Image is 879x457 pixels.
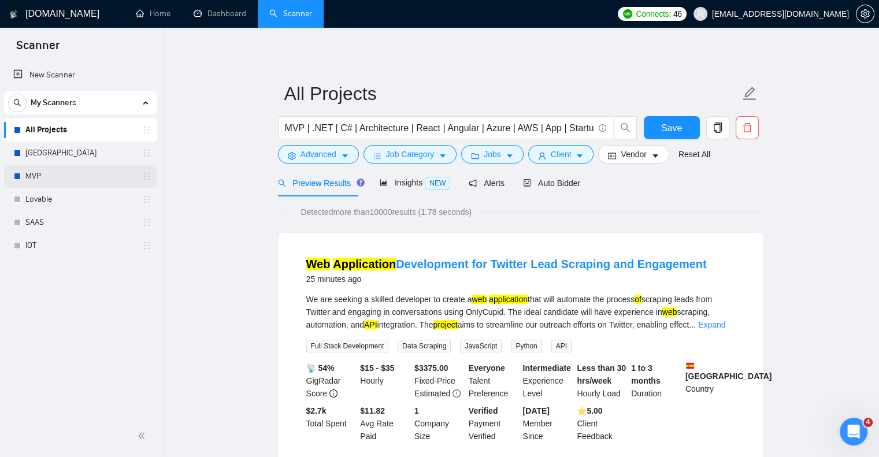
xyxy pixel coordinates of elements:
mark: API [364,320,377,329]
input: Search Freelance Jobs... [285,121,594,135]
div: Payment Verified [466,404,521,443]
button: copy [706,116,729,139]
b: 1 [414,406,419,415]
a: dashboardDashboard [194,9,246,18]
span: holder [142,195,151,204]
button: setting [856,5,874,23]
button: folderJobscaret-down [461,145,524,164]
span: idcard [608,151,616,160]
span: Insights [380,178,450,187]
span: JavaScript [460,340,502,352]
span: edit [742,86,757,101]
span: caret-down [651,151,659,160]
a: Lovable [25,188,135,211]
b: Everyone [469,363,505,373]
div: Fixed-Price [412,362,466,400]
span: notification [469,179,477,187]
span: holder [142,125,151,135]
div: Country [683,362,737,400]
mark: Application [333,258,396,270]
div: Avg Rate Paid [358,404,412,443]
mark: application [489,295,528,304]
span: Data Scraping [398,340,451,352]
a: Reset All [678,148,710,161]
b: Less than 30 hrs/week [577,363,626,385]
span: folder [471,151,479,160]
a: searchScanner [269,9,312,18]
span: info-circle [599,124,606,132]
span: caret-down [506,151,514,160]
span: Vendor [621,148,646,161]
span: user [538,151,546,160]
div: Client Feedback [574,404,629,443]
span: search [9,99,26,107]
div: GigRadar Score [304,362,358,400]
div: Talent Preference [466,362,521,400]
span: area-chart [380,179,388,187]
span: Save [661,121,682,135]
span: setting [288,151,296,160]
span: Python [511,340,542,352]
span: Auto Bidder [523,179,580,188]
a: Web ApplicationDevelopment for Twitter Lead Scraping and Engagement [306,258,707,270]
span: Preview Results [278,179,361,188]
span: caret-down [341,151,349,160]
span: Jobs [484,148,501,161]
b: [GEOGRAPHIC_DATA] [685,362,772,381]
span: Advanced [301,148,336,161]
a: [GEOGRAPHIC_DATA] [25,142,135,165]
button: search [8,94,27,112]
span: holder [142,148,151,158]
input: Scanner name... [284,79,740,108]
div: Experience Level [521,362,575,400]
b: 📡 54% [306,363,335,373]
span: setting [856,9,874,18]
button: userClientcaret-down [528,145,594,164]
mark: web [662,307,677,317]
span: API [551,340,572,352]
span: Alerts [469,179,505,188]
mark: web [472,295,487,304]
li: My Scanners [4,91,157,257]
span: search [614,122,636,133]
mark: of [635,295,641,304]
span: 46 [673,8,682,20]
img: logo [10,5,18,24]
div: Duration [629,362,683,400]
b: Verified [469,406,498,415]
span: robot [523,179,531,187]
span: exclamation-circle [453,389,461,397]
b: [DATE] [523,406,550,415]
a: Expand [698,320,725,329]
img: 🇪🇸 [686,362,694,370]
a: New Scanner [13,64,148,87]
button: delete [736,116,759,139]
li: New Scanner [4,64,157,87]
span: Detected more than 10000 results (1.78 seconds) [292,206,480,218]
span: caret-down [439,151,447,160]
button: idcardVendorcaret-down [598,145,669,164]
a: IOT [25,234,135,257]
a: SAAS [25,211,135,234]
span: 4 [863,418,873,427]
span: Full Stack Development [306,340,389,352]
a: All Projects [25,118,135,142]
span: Estimated [414,389,450,398]
b: Intermediate [523,363,571,373]
button: Save [644,116,700,139]
span: holder [142,172,151,181]
b: 1 to 3 months [631,363,661,385]
b: ⭐️ 5.00 [577,406,602,415]
div: Total Spent [304,404,358,443]
a: setting [856,9,874,18]
iframe: Intercom live chat [840,418,867,445]
span: caret-down [576,151,584,160]
button: barsJob Categorycaret-down [364,145,457,164]
mark: Web [306,258,331,270]
div: Hourly Load [574,362,629,400]
span: search [278,179,286,187]
button: search [614,116,637,139]
button: settingAdvancedcaret-down [278,145,359,164]
span: holder [142,218,151,227]
span: NEW [425,177,450,190]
